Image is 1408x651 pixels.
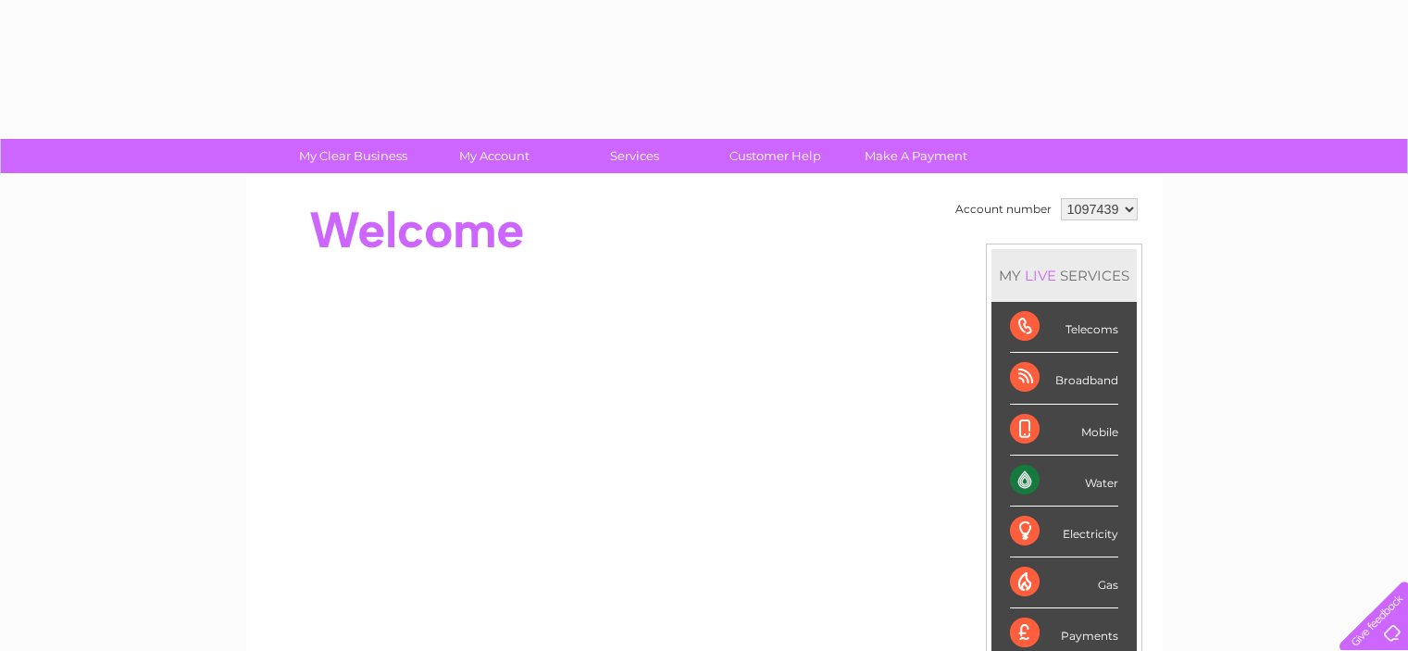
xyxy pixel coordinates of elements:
div: Broadband [1010,353,1118,404]
div: Water [1010,456,1118,507]
a: Services [558,139,711,173]
div: Telecoms [1010,302,1118,353]
a: Make A Payment [840,139,992,173]
div: MY SERVICES [991,249,1137,302]
td: Account number [951,194,1056,225]
a: My Account [417,139,570,173]
div: LIVE [1021,267,1060,284]
div: Electricity [1010,507,1118,557]
div: Gas [1010,557,1118,608]
a: My Clear Business [277,139,430,173]
div: Mobile [1010,405,1118,456]
a: Customer Help [699,139,852,173]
